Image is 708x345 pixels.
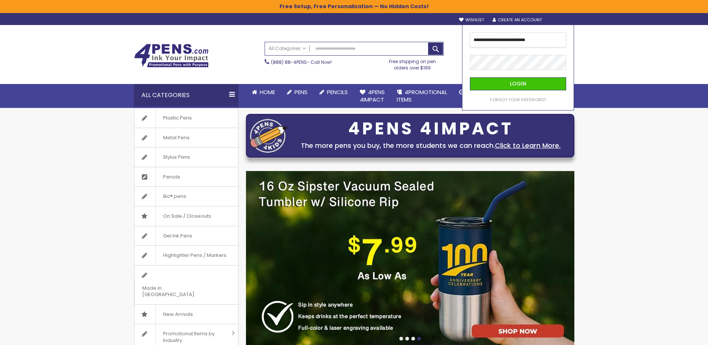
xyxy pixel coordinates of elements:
[271,59,307,65] a: (888) 88-4PENS
[453,84,487,100] a: Rush
[381,56,444,71] div: Free shipping on pen orders over $199
[265,42,310,55] a: All Categories
[510,80,526,87] span: Login
[134,44,209,68] img: 4Pens Custom Pens and Promotional Products
[134,147,238,167] a: Stylus Pens
[134,246,238,265] a: Highlighter Pens / Markers
[134,279,219,304] span: Made in [GEOGRAPHIC_DATA]
[134,187,238,206] a: Bic® pens
[134,206,238,226] a: On Sale / Closeouts
[155,206,219,226] span: On Sale / Closeouts
[134,108,238,128] a: Plastic Pens
[134,265,238,304] a: Made in [GEOGRAPHIC_DATA]
[155,246,234,265] span: Highlighter Pens / Markers
[134,84,238,106] div: All Categories
[155,226,200,246] span: Gel Ink Pens
[155,167,188,187] span: Pencils
[134,226,238,246] a: Gel Ink Pens
[155,108,199,128] span: Plastic Pens
[281,84,314,100] a: Pens
[493,17,542,23] a: Create an Account
[155,147,197,167] span: Stylus Pens
[134,305,238,324] a: New Arrivals
[354,84,391,108] a: 4Pens4impact
[360,88,385,103] span: 4Pens 4impact
[250,119,287,153] img: four_pen_logo.png
[155,128,197,147] span: Metal Pens
[495,141,561,150] a: Click to Learn More.
[490,97,546,103] a: Forgot Your Password?
[391,84,453,108] a: 4PROMOTIONALITEMS
[470,77,566,90] button: Login
[269,46,306,52] span: All Categories
[134,128,238,147] a: Metal Pens
[155,305,200,324] span: New Arrivals
[327,88,348,96] span: Pencils
[271,59,332,65] span: - Call Now!
[397,88,447,103] span: 4PROMOTIONAL ITEMS
[134,167,238,187] a: Pencils
[246,84,281,100] a: Home
[155,187,194,206] span: Bic® pens
[291,140,570,151] div: The more pens you buy, the more students we can reach.
[459,17,484,23] a: Wishlist
[549,18,574,23] div: Sign In
[260,88,275,96] span: Home
[291,121,570,137] div: 4PENS 4IMPACT
[314,84,354,100] a: Pencils
[294,88,308,96] span: Pens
